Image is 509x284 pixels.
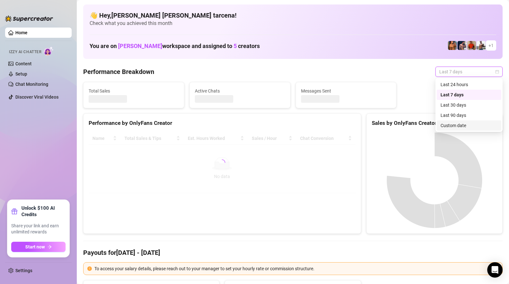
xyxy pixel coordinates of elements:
div: Last 90 days [437,110,501,120]
div: Last 30 days [437,100,501,110]
span: 5 [234,43,237,49]
a: Chat Monitoring [15,82,48,87]
a: Home [15,30,28,35]
div: Last 7 days [437,90,501,100]
span: Total Sales [89,87,179,94]
span: Start now [25,244,45,249]
span: Izzy AI Chatter [9,49,41,55]
span: calendar [495,70,499,74]
span: + 1 [489,42,494,49]
span: Active Chats [195,87,285,94]
span: Messages Sent [301,87,391,94]
span: Check what you achieved this month [90,20,496,27]
img: Justin [467,41,476,50]
h4: Performance Breakdown [83,67,154,76]
div: Sales by OnlyFans Creator [372,119,497,127]
div: Performance by OnlyFans Creator [89,119,356,127]
span: Last 7 days [439,67,499,77]
img: logo-BBDzfeDw.svg [5,15,53,22]
button: Start nowarrow-right [11,242,66,252]
div: Custom date [437,120,501,131]
a: Settings [15,268,32,273]
span: arrow-right [47,245,52,249]
div: Custom date [441,122,497,129]
div: Open Intercom Messenger [487,262,503,278]
span: gift [11,208,18,215]
img: JG [448,41,457,50]
div: Last 30 days [441,101,497,109]
span: exclamation-circle [87,266,92,271]
img: JUSTIN [477,41,486,50]
h4: Payouts for [DATE] - [DATE] [83,248,503,257]
div: Last 24 hours [441,81,497,88]
div: Last 24 hours [437,79,501,90]
div: To access your salary details, please reach out to your manager to set your hourly rate or commis... [94,265,498,272]
a: Discover Viral Videos [15,94,59,100]
span: loading [219,159,226,166]
a: Content [15,61,32,66]
a: Setup [15,71,27,77]
strong: Unlock $100 AI Credits [21,205,66,218]
div: Last 7 days [441,91,497,98]
img: Axel [457,41,466,50]
h4: 👋 Hey, [PERSON_NAME] [PERSON_NAME] tarcena ! [90,11,496,20]
img: AI Chatter [44,46,54,56]
span: [PERSON_NAME] [118,43,162,49]
h1: You are on workspace and assigned to creators [90,43,260,50]
span: Share your link and earn unlimited rewards [11,223,66,235]
div: Last 90 days [441,112,497,119]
